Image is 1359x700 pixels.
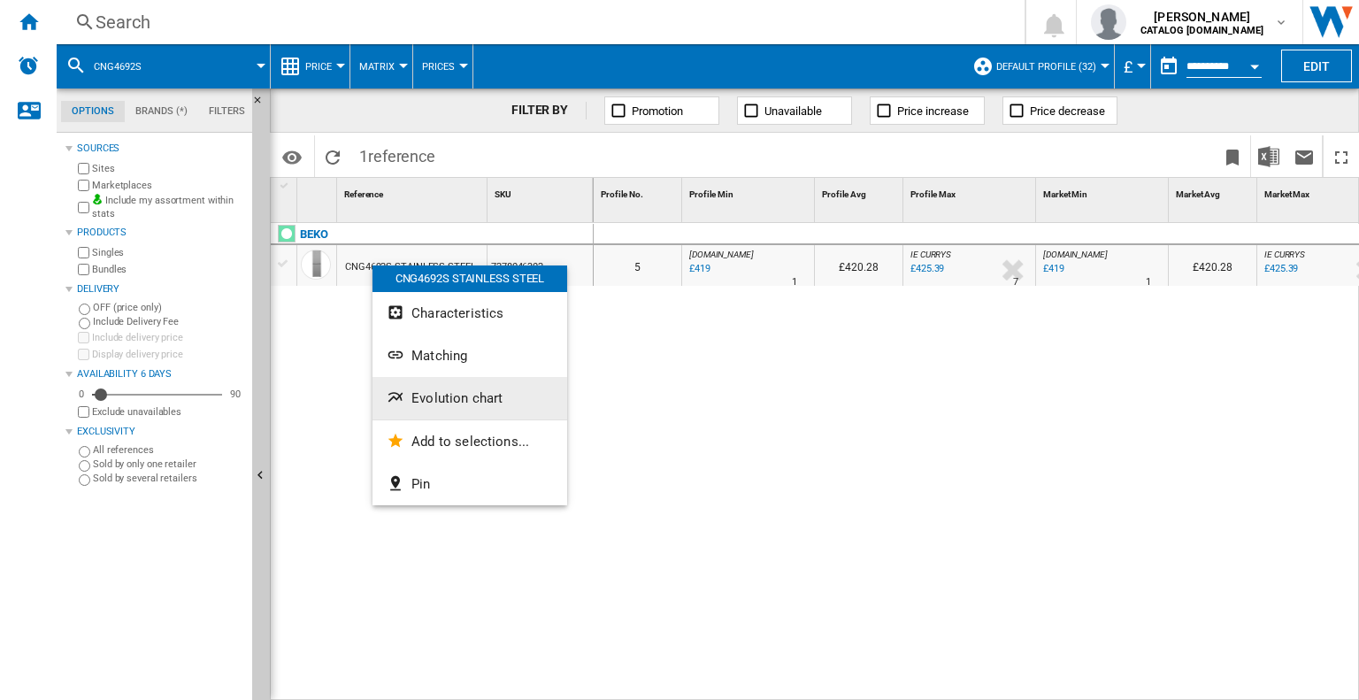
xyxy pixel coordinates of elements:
button: Matching [372,335,567,377]
span: Pin [411,476,430,492]
span: Matching [411,348,467,364]
div: CNG4692S STAINLESS STEEL [372,265,567,292]
span: Characteristics [411,305,503,321]
span: Add to selections... [411,434,529,450]
button: Evolution chart [372,377,567,419]
span: Evolution chart [411,390,503,406]
button: Pin... [372,463,567,505]
button: Characteristics [372,292,567,335]
button: Add to selections... [372,420,567,463]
